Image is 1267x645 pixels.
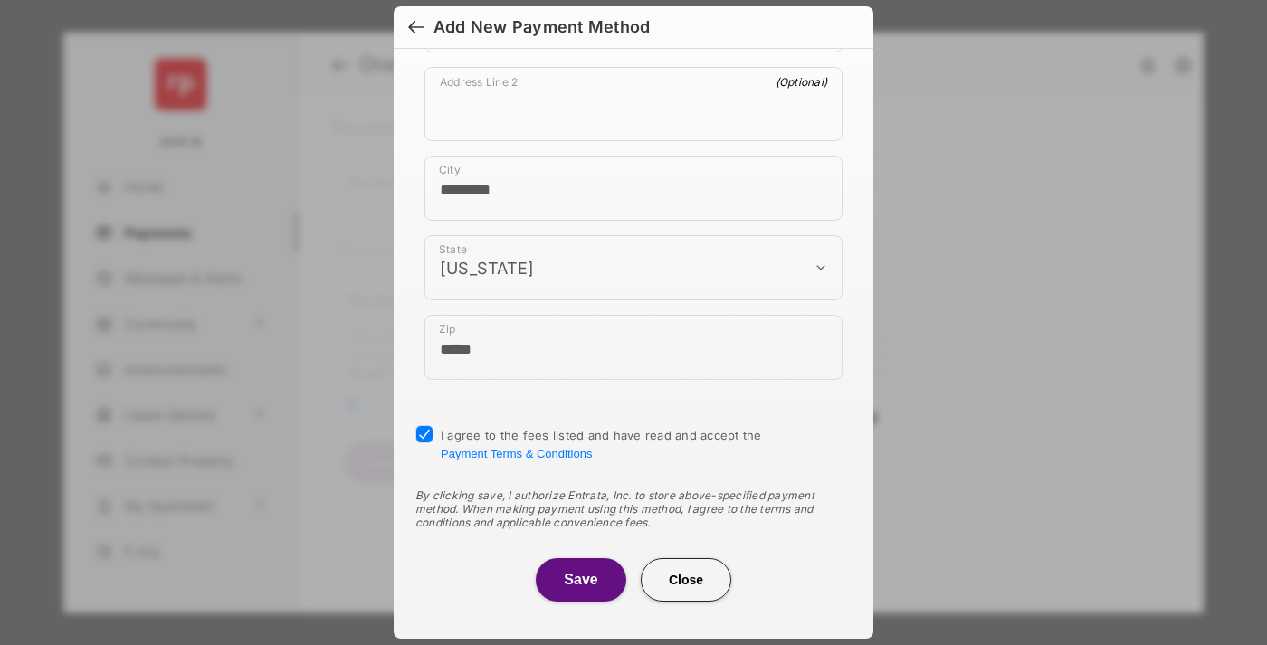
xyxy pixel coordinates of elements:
button: Close [641,558,731,602]
button: I agree to the fees listed and have read and accept the [441,447,592,460]
span: I agree to the fees listed and have read and accept the [441,428,762,460]
div: payment_method_screening[postal_addresses][locality] [424,156,843,221]
div: By clicking save, I authorize Entrata, Inc. to store above-specified payment method. When making ... [415,488,852,529]
div: payment_method_screening[postal_addresses][addressLine2] [424,67,843,141]
div: payment_method_screening[postal_addresses][administrativeArea] [424,235,843,300]
div: Add New Payment Method [433,17,650,37]
div: payment_method_screening[postal_addresses][postalCode] [424,315,843,380]
button: Save [536,558,626,602]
